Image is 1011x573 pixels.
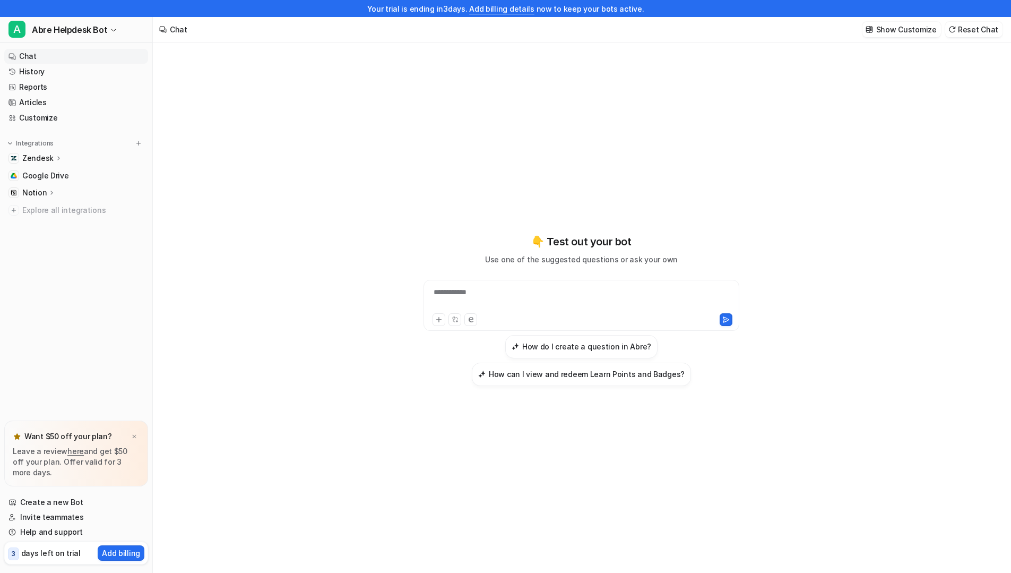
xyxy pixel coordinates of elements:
p: days left on trial [21,548,81,559]
button: Show Customize [862,22,941,37]
button: Reset Chat [945,22,1003,37]
p: Use one of the suggested questions or ask your own [485,254,678,265]
span: Explore all integrations [22,202,144,219]
p: Add billing [102,548,140,559]
img: reset [948,25,956,33]
img: expand menu [6,140,14,147]
p: Zendesk [22,153,54,164]
img: How can I view and redeem Learn Points and Badges? [478,370,486,378]
img: Notion [11,190,17,196]
p: Integrations [16,139,54,148]
img: menu_add.svg [135,140,142,147]
a: Customize [4,110,148,125]
p: Want $50 off your plan? [24,431,112,442]
img: Zendesk [11,155,17,161]
button: Add billing [98,545,144,561]
img: x [131,433,137,440]
a: Google DriveGoogle Drive [4,168,148,183]
button: Integrations [4,138,57,149]
a: Explore all integrations [4,203,148,218]
p: Leave a review and get $50 off your plan. Offer valid for 3 more days. [13,446,140,478]
a: Articles [4,95,148,110]
button: How can I view and redeem Learn Points and Badges?How can I view and redeem Learn Points and Badges? [472,363,691,386]
img: Google Drive [11,173,17,179]
img: explore all integrations [8,205,19,216]
img: star [13,432,21,441]
p: 3 [12,549,15,559]
a: History [4,64,148,79]
a: Reports [4,80,148,95]
button: How do I create a question in Abre?How do I create a question in Abre? [505,335,658,358]
div: Chat [170,24,187,35]
span: A [8,21,25,38]
p: Notion [22,187,47,198]
span: Abre Helpdesk Bot [32,22,107,37]
a: Chat [4,49,148,64]
h3: How can I view and redeem Learn Points and Badges? [489,369,685,380]
a: here [67,447,84,456]
a: Add billing details [469,4,534,13]
p: Show Customize [876,24,937,35]
a: Help and support [4,525,148,540]
h3: How do I create a question in Abre? [522,341,651,352]
img: How do I create a question in Abre? [512,343,519,350]
img: customize [866,25,873,33]
p: 👇 Test out your bot [531,234,631,250]
a: Create a new Bot [4,495,148,510]
span: Google Drive [22,170,69,181]
a: Invite teammates [4,510,148,525]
